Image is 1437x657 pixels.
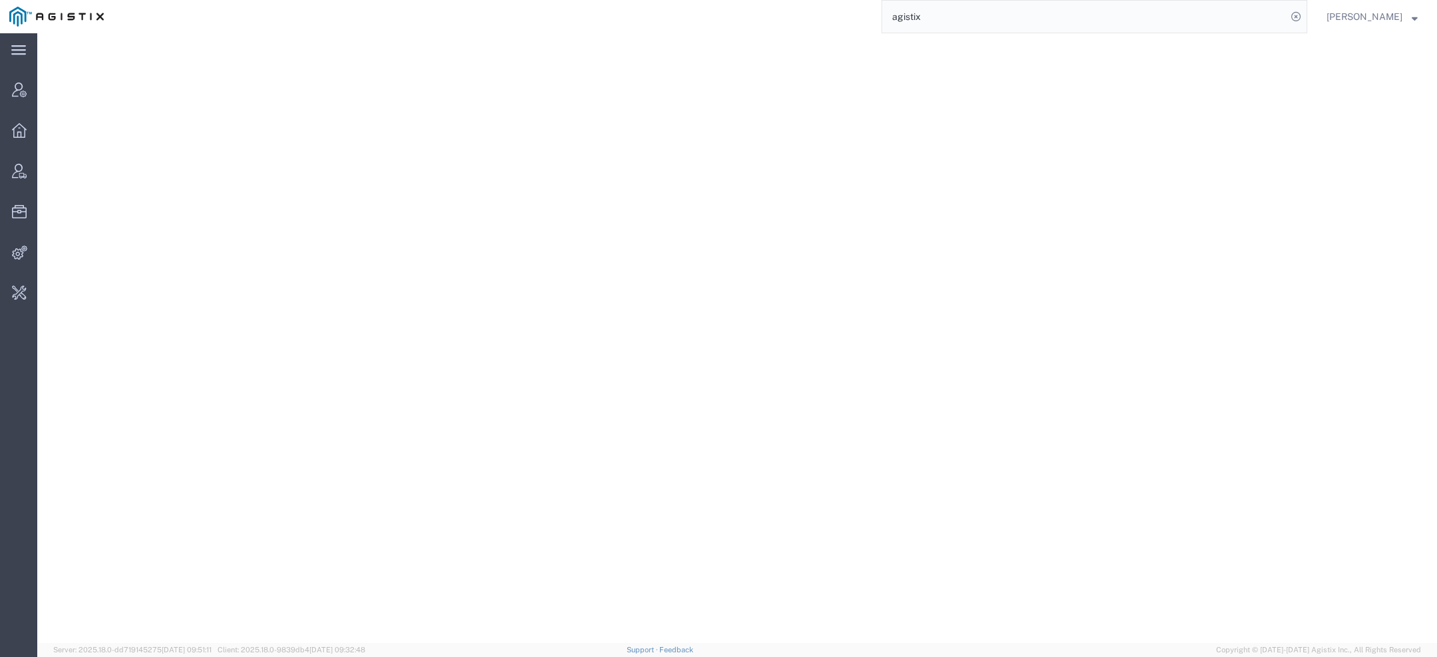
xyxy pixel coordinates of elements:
span: Copyright © [DATE]-[DATE] Agistix Inc., All Rights Reserved [1216,644,1421,656]
span: Kaitlyn Hostetler [1327,9,1402,24]
iframe: FS Legacy Container [37,33,1437,643]
button: [PERSON_NAME] [1326,9,1418,25]
img: logo [9,7,104,27]
span: [DATE] 09:32:48 [309,646,365,654]
input: Search for shipment number, reference number [882,1,1287,33]
span: Client: 2025.18.0-9839db4 [218,646,365,654]
a: Support [627,646,660,654]
span: [DATE] 09:51:11 [162,646,212,654]
span: Server: 2025.18.0-dd719145275 [53,646,212,654]
a: Feedback [659,646,693,654]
